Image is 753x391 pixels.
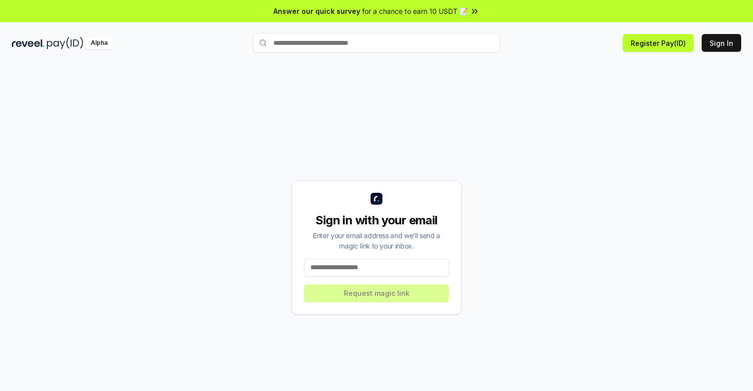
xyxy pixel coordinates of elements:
span: for a chance to earn 10 USDT 📝 [362,6,468,16]
button: Register Pay(ID) [623,34,694,52]
img: pay_id [47,37,83,49]
div: Sign in with your email [304,213,449,228]
div: Alpha [85,37,113,49]
span: Answer our quick survey [273,6,360,16]
img: logo_small [371,193,382,205]
img: reveel_dark [12,37,45,49]
button: Sign In [702,34,741,52]
div: Enter your email address and we’ll send a magic link to your inbox. [304,230,449,251]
